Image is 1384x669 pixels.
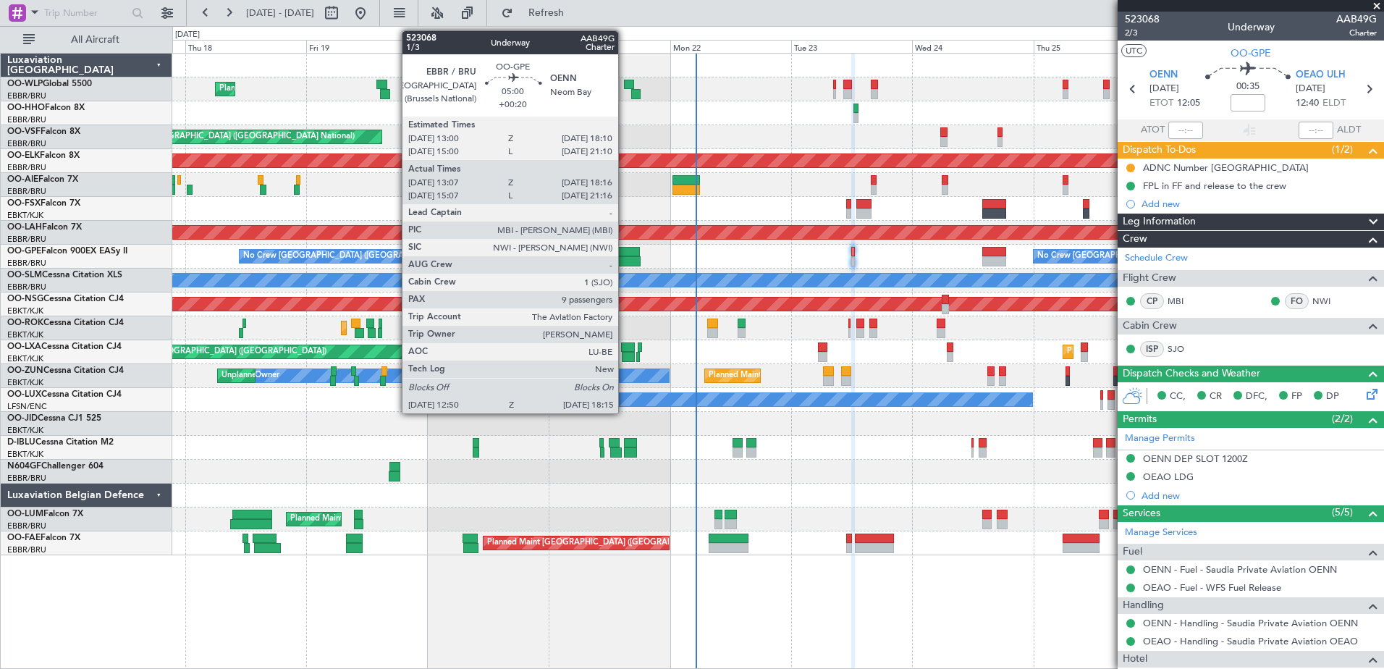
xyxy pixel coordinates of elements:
[44,2,127,24] input: Trip Number
[7,223,42,232] span: OO-LAH
[16,28,157,51] button: All Aircraft
[7,510,43,518] span: OO-LUM
[670,40,791,53] div: Mon 22
[7,127,80,136] a: OO-VSFFalcon 8X
[1312,295,1345,308] a: NWI
[7,353,43,364] a: EBKT/KJK
[1285,293,1309,309] div: FO
[7,462,104,471] a: N604GFChallenger 604
[1296,82,1325,96] span: [DATE]
[1326,390,1339,404] span: DP
[7,534,80,542] a: OO-FAEFalcon 7X
[1123,270,1176,287] span: Flight Crew
[1149,68,1178,83] span: OENN
[1123,318,1177,334] span: Cabin Crew
[1123,411,1157,428] span: Permits
[1123,214,1196,230] span: Leg Information
[1228,20,1275,35] div: Underway
[7,510,83,518] a: OO-LUMFalcon 7X
[7,223,82,232] a: OO-LAHFalcon 7X
[7,127,41,136] span: OO-VSF
[7,473,46,484] a: EBBR/BRU
[255,365,279,387] div: Owner
[7,329,43,340] a: EBKT/KJK
[7,366,124,375] a: OO-ZUNCessna Citation CJ4
[487,532,749,554] div: Planned Maint [GEOGRAPHIC_DATA] ([GEOGRAPHIC_DATA] National)
[7,521,46,531] a: EBBR/BRU
[1149,82,1179,96] span: [DATE]
[1125,12,1160,27] span: 523068
[1143,180,1286,192] div: FPL in FF and release to the crew
[7,199,41,208] span: OO-FSX
[175,29,200,41] div: [DATE]
[7,306,43,316] a: EBKT/KJK
[7,114,46,125] a: EBBR/BRU
[221,365,455,387] div: Unplanned Maint [GEOGRAPHIC_DATA]-[GEOGRAPHIC_DATA]
[1336,27,1377,39] span: Charter
[7,414,38,423] span: OO-JID
[7,534,41,542] span: OO-FAE
[7,91,46,101] a: EBBR/BRU
[1143,635,1358,647] a: OEAO - Handling - Saudia Private Aviation OEAO
[1125,432,1195,446] a: Manage Permits
[1034,40,1155,53] div: Thu 25
[7,80,92,88] a: OO-WLPGlobal 5500
[1123,597,1164,614] span: Handling
[7,319,124,327] a: OO-ROKCessna Citation CJ4
[7,414,101,423] a: OO-JIDCessna CJ1 525
[1170,390,1186,404] span: CC,
[7,210,43,221] a: EBKT/KJK
[7,282,46,293] a: EBBR/BRU
[1037,245,1280,267] div: No Crew [GEOGRAPHIC_DATA] ([GEOGRAPHIC_DATA] National)
[7,449,43,460] a: EBKT/KJK
[1143,617,1358,629] a: OENN - Handling - Saudia Private Aviation OENN
[1067,341,1236,363] div: Planned Maint Kortrijk-[GEOGRAPHIC_DATA]
[1123,366,1260,382] span: Dispatch Checks and Weather
[1123,142,1196,159] span: Dispatch To-Dos
[1125,27,1160,39] span: 2/3
[1142,489,1377,502] div: Add new
[1123,651,1147,668] span: Hotel
[7,390,41,399] span: OO-LUX
[7,377,43,388] a: EBKT/KJK
[1291,390,1302,404] span: FP
[7,544,46,555] a: EBBR/BRU
[7,234,46,245] a: EBBR/BRU
[1177,96,1200,111] span: 12:05
[7,295,43,303] span: OO-NSG
[7,80,43,88] span: OO-WLP
[1336,12,1377,27] span: AAB49G
[7,401,47,412] a: LFSN/ENC
[1168,342,1200,355] a: SJO
[1143,563,1337,576] a: OENN - Fuel - Saudia Private Aviation OENN
[7,438,35,447] span: D-IBLU
[7,247,127,256] a: OO-GPEFalcon 900EX EASy II
[1332,142,1353,157] span: (1/2)
[7,342,41,351] span: OO-LXA
[1337,123,1361,138] span: ALDT
[1143,471,1194,483] div: OEAO LDG
[243,245,486,267] div: No Crew [GEOGRAPHIC_DATA] ([GEOGRAPHIC_DATA] National)
[7,104,45,112] span: OO-HHO
[1142,198,1377,210] div: Add new
[1322,96,1346,111] span: ELDT
[1140,293,1164,309] div: CP
[7,175,78,184] a: OO-AIEFalcon 7X
[7,425,43,436] a: EBKT/KJK
[1168,122,1203,139] input: --:--
[1123,505,1160,522] span: Services
[1296,96,1319,111] span: 12:40
[1210,390,1222,404] span: CR
[1236,80,1259,94] span: 00:35
[290,508,552,530] div: Planned Maint [GEOGRAPHIC_DATA] ([GEOGRAPHIC_DATA] National)
[7,247,41,256] span: OO-GPE
[1143,581,1281,594] a: OEAO - Fuel - WFS Fuel Release
[306,40,427,53] div: Fri 19
[494,1,581,25] button: Refresh
[1125,526,1197,540] a: Manage Services
[1231,46,1271,61] span: OO-GPE
[912,40,1033,53] div: Wed 24
[7,162,46,173] a: EBBR/BRU
[7,151,40,160] span: OO-ELK
[7,199,80,208] a: OO-FSXFalcon 7X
